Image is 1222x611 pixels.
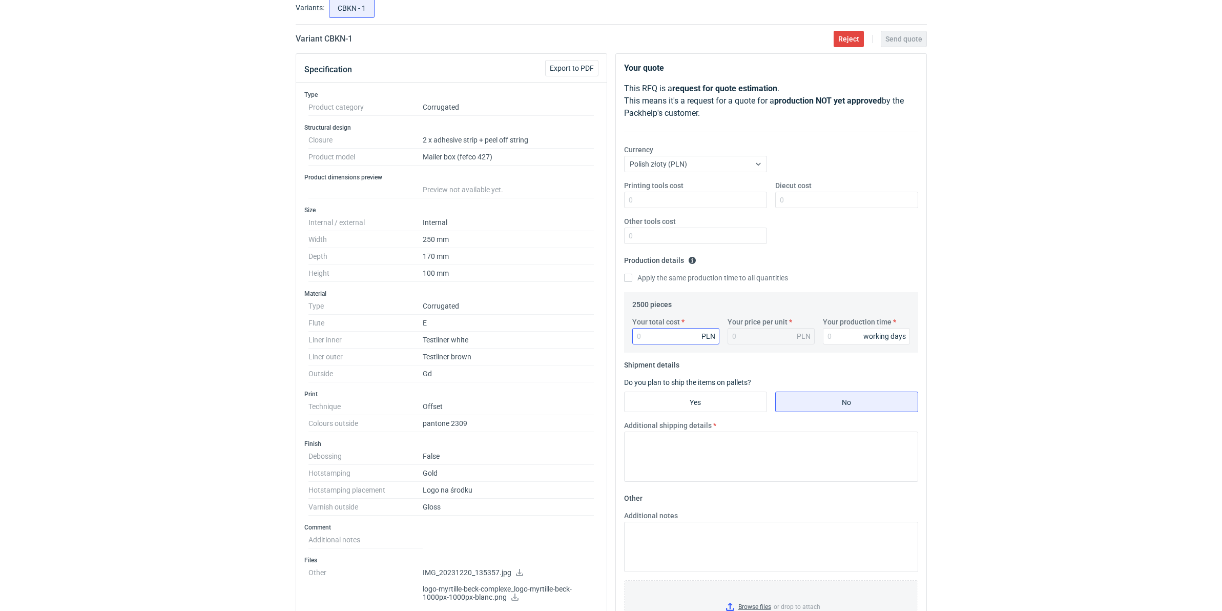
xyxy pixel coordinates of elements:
[624,420,712,431] label: Additional shipping details
[308,298,423,315] dt: Type
[423,448,594,465] dd: False
[834,31,864,47] button: Reject
[308,448,423,465] dt: Debossing
[304,440,598,448] h3: Finish
[624,378,751,386] label: Do you plan to ship the items on pallets?
[423,568,594,578] p: IMG_20231220_135357.jpg
[885,35,922,43] span: Send quote
[624,192,767,208] input: 0
[308,315,423,332] dt: Flute
[624,511,678,521] label: Additional notes
[423,265,594,282] dd: 100 mm
[624,145,653,155] label: Currency
[624,228,767,244] input: 0
[308,349,423,365] dt: Liner outer
[304,556,598,564] h3: Files
[550,65,594,72] span: Export to PDF
[775,392,918,412] label: No
[308,415,423,432] dt: Colours outside
[423,248,594,265] dd: 170 mm
[823,317,892,327] label: Your production time
[624,357,679,369] legend: Shipment details
[624,252,696,264] legend: Production details
[423,499,594,516] dd: Gloss
[308,231,423,248] dt: Width
[624,180,684,191] label: Printing tools cost
[308,532,423,548] dt: Additional notes
[304,290,598,298] h3: Material
[308,332,423,349] dt: Liner inner
[423,231,594,248] dd: 250 mm
[632,296,672,309] legend: 2500 pieces
[304,124,598,132] h3: Structural design
[823,328,910,344] input: 0
[304,57,352,82] button: Specification
[624,273,788,283] label: Apply the same production time to all quantities
[624,490,643,502] legend: Other
[775,180,812,191] label: Diecut cost
[624,63,664,73] strong: Your quote
[632,328,719,344] input: 0
[423,465,594,482] dd: Gold
[296,33,353,45] h2: Variant CBKN - 1
[304,390,598,398] h3: Print
[308,248,423,265] dt: Depth
[624,83,918,119] p: This RFQ is a . This means it's a request for a quote for a by the Packhelp's customer.
[308,99,423,116] dt: Product category
[308,482,423,499] dt: Hotstamping placement
[423,298,594,315] dd: Corrugated
[423,585,594,602] p: logo-myrtille-beck-complexe_logo-myrtille-beck-1000px-1000px-blanc.png
[304,173,598,181] h3: Product dimensions preview
[423,186,503,194] span: Preview not available yet.
[308,365,423,382] dt: Outside
[774,96,882,106] strong: production NOT yet approved
[630,160,687,168] span: Polish złoty (PLN)
[423,482,594,499] dd: Logo na środku
[304,206,598,214] h3: Size
[881,31,927,47] button: Send quote
[624,216,676,227] label: Other tools cost
[423,332,594,349] dd: Testliner white
[423,398,594,415] dd: Offset
[423,214,594,231] dd: Internal
[632,317,680,327] label: Your total cost
[308,465,423,482] dt: Hotstamping
[423,149,594,166] dd: Mailer box (fefco 427)
[701,331,715,341] div: PLN
[423,365,594,382] dd: Gd
[308,265,423,282] dt: Height
[672,84,777,93] strong: request for quote estimation
[423,349,594,365] dd: Testliner brown
[308,149,423,166] dt: Product model
[863,331,906,341] div: working days
[775,192,918,208] input: 0
[728,317,788,327] label: Your price per unit
[797,331,811,341] div: PLN
[423,99,594,116] dd: Corrugated
[838,35,859,43] span: Reject
[308,398,423,415] dt: Technique
[423,132,594,149] dd: 2 x adhesive strip + peel off string
[423,415,594,432] dd: pantone 2309
[624,392,767,412] label: Yes
[545,60,598,76] button: Export to PDF
[296,3,324,13] label: Variants:
[308,214,423,231] dt: Internal / external
[423,315,594,332] dd: E
[304,91,598,99] h3: Type
[308,132,423,149] dt: Closure
[304,523,598,532] h3: Comment
[308,499,423,516] dt: Varnish outside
